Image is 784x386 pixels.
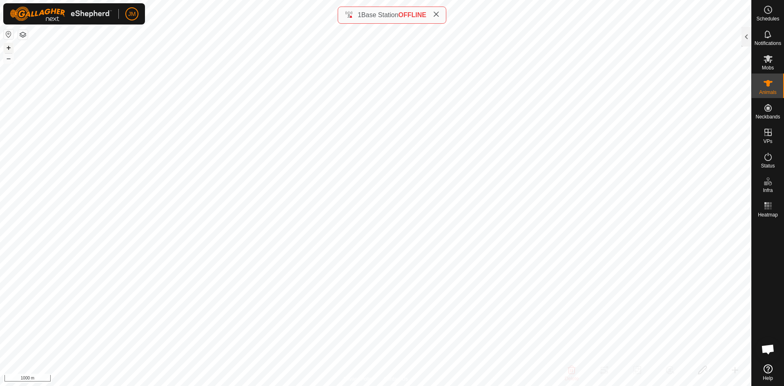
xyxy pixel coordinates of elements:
a: Help [752,361,784,384]
span: Schedules [756,16,779,21]
span: 1 [358,11,361,18]
span: Mobs [762,65,774,70]
button: + [4,43,13,53]
button: Map Layers [18,30,28,40]
span: Neckbands [755,114,780,119]
span: Notifications [755,41,781,46]
a: Privacy Policy [343,375,374,383]
span: Animals [759,90,777,95]
img: Gallagher Logo [10,7,112,21]
span: Infra [763,188,773,193]
span: Help [763,376,773,381]
span: JM [128,10,136,18]
span: Status [761,163,775,168]
button: – [4,54,13,63]
span: OFFLINE [399,11,426,18]
div: Open chat [756,337,780,361]
span: VPs [763,139,772,144]
button: Reset Map [4,29,13,39]
span: Heatmap [758,212,778,217]
span: Base Station [361,11,399,18]
a: Contact Us [384,375,408,383]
